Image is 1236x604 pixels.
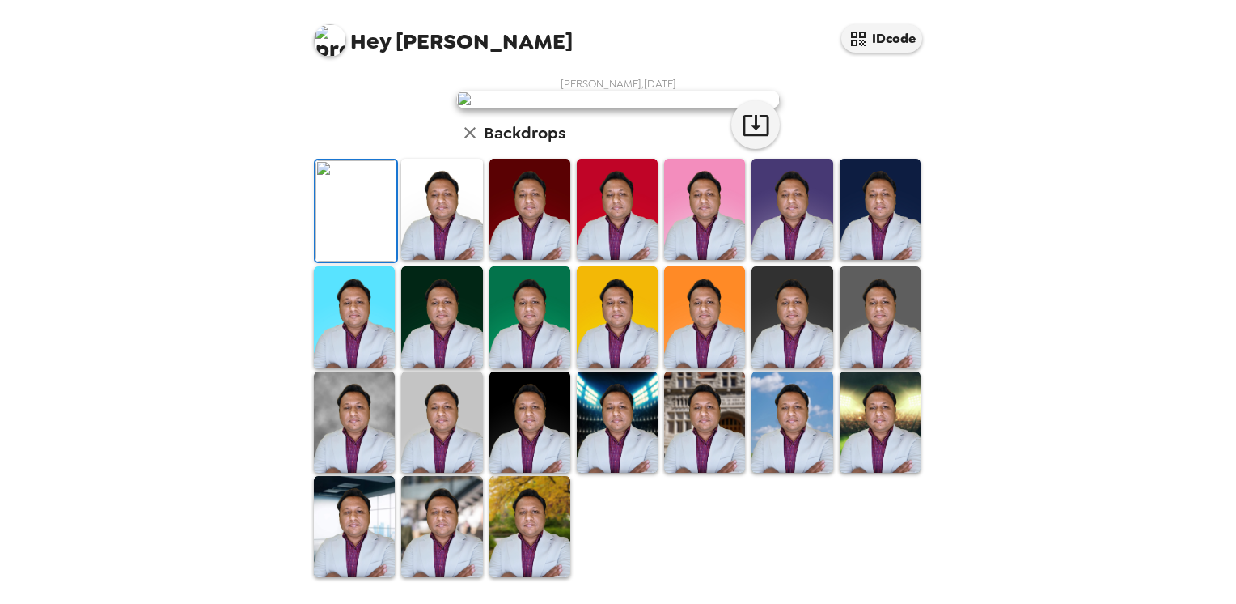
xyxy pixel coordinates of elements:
img: user [456,91,780,108]
span: [PERSON_NAME] , [DATE] [561,77,676,91]
span: [PERSON_NAME] [314,16,573,53]
img: Original [315,160,396,262]
button: IDcode [841,24,922,53]
span: Hey [350,27,391,56]
img: profile pic [314,24,346,57]
h6: Backdrops [484,120,565,146]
